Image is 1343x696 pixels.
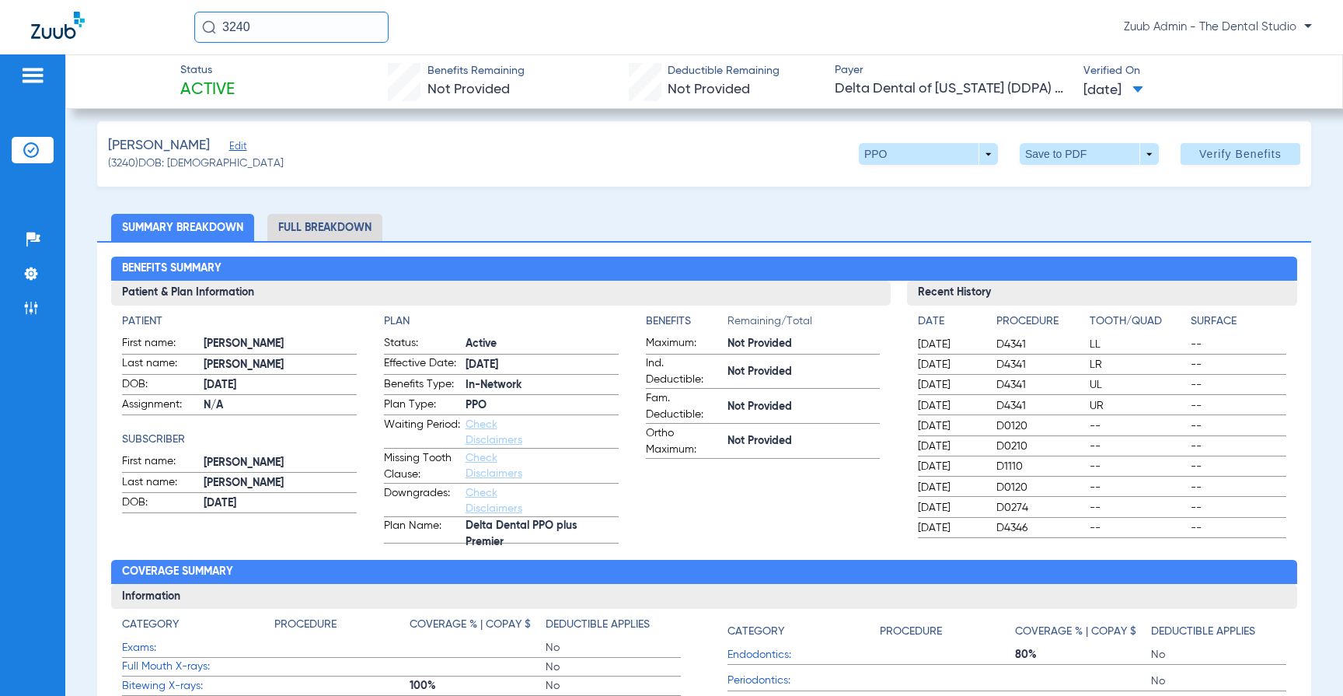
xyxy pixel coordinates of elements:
[202,20,216,34] img: Search Icon
[546,617,650,633] h4: Deductible Applies
[1083,81,1143,100] span: [DATE]
[111,281,891,306] h3: Patient & Plan Information
[1090,480,1185,495] span: --
[1015,647,1150,663] span: 80%
[204,397,357,414] span: N/A
[1090,337,1185,352] span: LL
[427,63,525,79] span: Benefits Remaining
[194,12,389,43] input: Search for patients
[996,439,1084,454] span: D0210
[204,495,357,512] span: [DATE]
[1191,377,1286,393] span: --
[1191,500,1286,516] span: --
[410,617,545,638] app-breakdown-title: Coverage % | Copay $
[1191,459,1286,474] span: --
[880,617,1015,645] app-breakdown-title: Procedure
[918,313,983,335] app-breakdown-title: Date
[727,364,881,380] span: Not Provided
[122,495,198,513] span: DOB:
[108,156,284,172] span: (3240) DOB: [DEMOGRAPHIC_DATA]
[204,357,357,373] span: [PERSON_NAME]
[1090,520,1185,536] span: --
[835,79,1069,99] span: Delta Dental of [US_STATE] (DDPA) - AI
[918,377,983,393] span: [DATE]
[111,560,1298,585] h2: Coverage Summary
[122,453,198,472] span: First name:
[646,425,722,458] span: Ortho Maximum:
[466,397,619,414] span: PPO
[180,62,235,79] span: Status
[384,376,460,395] span: Benefits Type:
[918,520,983,536] span: [DATE]
[727,624,784,640] h4: Category
[267,214,382,241] li: Full Breakdown
[1151,617,1286,645] app-breakdown-title: Deductible Applies
[122,335,198,354] span: First name:
[1020,143,1159,165] button: Save to PDF
[122,678,274,694] span: Bitewing X-rays:
[918,459,983,474] span: [DATE]
[108,136,210,156] span: [PERSON_NAME]
[727,313,881,335] span: Remaining/Total
[668,82,750,96] span: Not Provided
[880,624,942,640] h4: Procedure
[384,485,460,516] span: Downgrades:
[410,617,531,633] h4: Coverage % | Copay $
[918,418,983,434] span: [DATE]
[111,584,1298,609] h3: Information
[727,673,880,689] span: Periodontics:
[1090,313,1185,335] app-breakdown-title: Tooth/Quad
[1090,357,1185,372] span: LR
[1191,439,1286,454] span: --
[1191,337,1286,352] span: --
[1265,621,1343,696] iframe: Chat Widget
[204,377,357,393] span: [DATE]
[996,480,1084,495] span: D0120
[1151,624,1255,640] h4: Deductible Applies
[996,313,1084,330] h4: Procedure
[546,659,681,675] span: No
[1191,313,1286,335] app-breakdown-title: Surface
[859,143,998,165] button: PPO
[668,63,780,79] span: Deductible Remaining
[1124,19,1312,35] span: Zuub Admin - The Dental Studio
[384,450,460,483] span: Missing Tooth Clause:
[384,417,460,448] span: Waiting Period:
[122,313,357,330] h4: Patient
[918,337,983,352] span: [DATE]
[1191,418,1286,434] span: --
[274,617,410,638] app-breakdown-title: Procedure
[918,439,983,454] span: [DATE]
[996,500,1084,516] span: D0274
[1191,398,1286,414] span: --
[384,518,460,543] span: Plan Name:
[918,480,983,495] span: [DATE]
[384,313,619,330] h4: Plan
[1090,418,1185,434] span: --
[646,390,722,423] span: Fam. Deductible:
[122,659,274,675] span: Full Mouth X-rays:
[996,357,1084,372] span: D4341
[466,488,522,514] a: Check Disclaimers
[907,281,1297,306] h3: Recent History
[727,336,881,352] span: Not Provided
[466,336,619,352] span: Active
[646,313,727,335] app-breakdown-title: Benefits
[122,355,198,374] span: Last name:
[727,647,880,663] span: Endodontics:
[122,617,274,638] app-breakdown-title: Category
[1191,313,1286,330] h4: Surface
[1151,673,1286,689] span: No
[1090,500,1185,516] span: --
[384,335,460,354] span: Status:
[122,617,179,633] h4: Category
[546,617,681,638] app-breakdown-title: Deductible Applies
[122,397,198,415] span: Assignment:
[996,418,1084,434] span: D0120
[1199,148,1282,160] span: Verify Benefits
[466,377,619,393] span: In-Network
[1090,459,1185,474] span: --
